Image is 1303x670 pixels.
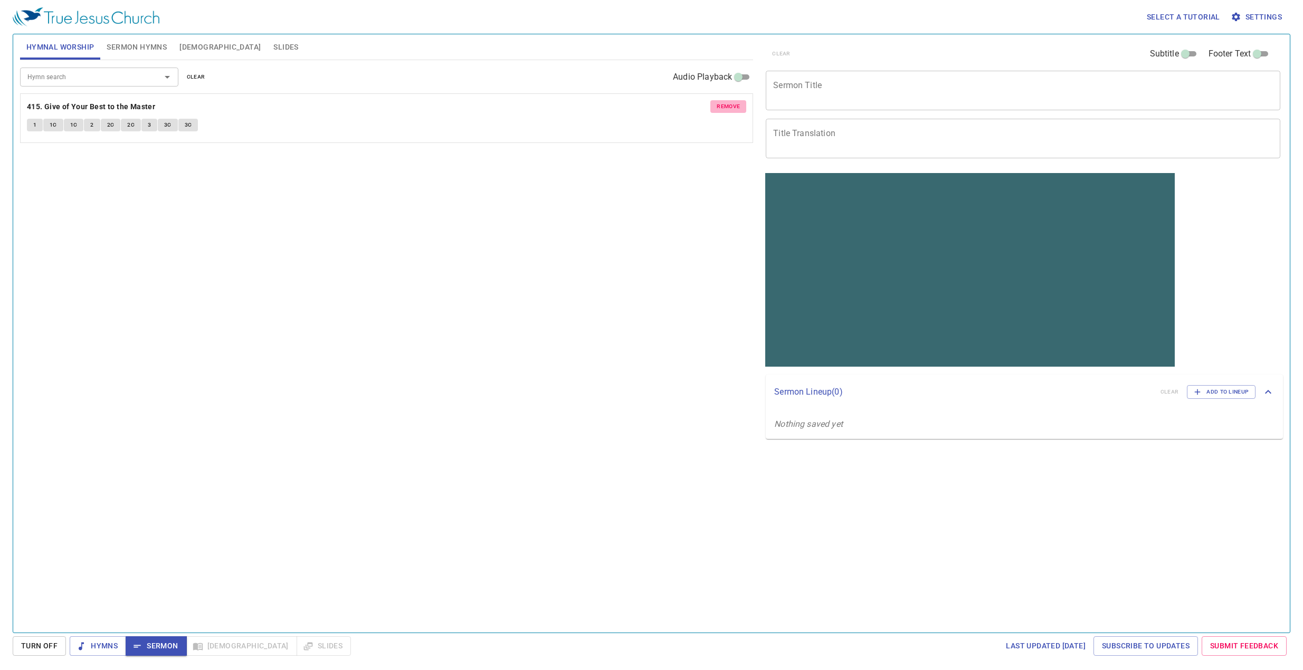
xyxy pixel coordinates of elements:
span: Select a tutorial [1147,11,1220,24]
span: Hymns [78,639,118,653]
span: Subscribe to Updates [1102,639,1190,653]
iframe: from-child [762,169,1178,370]
button: 3C [178,119,198,131]
span: Submit Feedback [1210,639,1278,653]
span: Subtitle [1150,47,1179,60]
button: clear [180,71,212,83]
span: remove [717,102,740,111]
button: Turn Off [13,636,66,656]
span: Hymnal Worship [26,41,94,54]
a: Subscribe to Updates [1093,636,1198,656]
span: 2C [107,120,115,130]
button: Open [160,70,175,84]
span: 1 [33,120,36,130]
button: 1C [43,119,63,131]
button: 3C [158,119,178,131]
span: 2C [127,120,135,130]
button: 2 [84,119,100,131]
span: 2 [90,120,93,130]
span: 3C [185,120,192,130]
button: remove [710,100,746,113]
button: 1C [64,119,84,131]
button: 1 [27,119,43,131]
i: Nothing saved yet [774,419,843,429]
span: Audio Playback [673,71,732,83]
button: 2C [121,119,141,131]
button: Sermon [126,636,186,656]
span: 3C [164,120,172,130]
p: Sermon Lineup ( 0 ) [774,386,1152,398]
span: Last updated [DATE] [1006,639,1086,653]
button: Select a tutorial [1143,7,1224,27]
span: Turn Off [21,639,58,653]
a: Submit Feedback [1202,636,1287,656]
a: Last updated [DATE] [1002,636,1090,656]
span: 1C [70,120,78,130]
span: 1C [50,120,57,130]
span: Sermon Hymns [107,41,167,54]
button: Add to Lineup [1187,385,1256,399]
img: True Jesus Church [13,7,159,26]
span: Add to Lineup [1194,387,1249,397]
span: 3 [148,120,151,130]
span: Slides [273,41,298,54]
span: Settings [1233,11,1282,24]
span: Sermon [134,639,178,653]
span: Footer Text [1209,47,1251,60]
b: 415. Give of Your Best to the Master [27,100,155,113]
button: 3 [141,119,157,131]
button: 2C [101,119,121,131]
span: clear [187,72,205,82]
button: Settings [1229,7,1286,27]
button: 415. Give of Your Best to the Master [27,100,157,113]
button: Hymns [70,636,126,656]
div: Sermon Lineup(0)clearAdd to Lineup [766,375,1283,409]
span: [DEMOGRAPHIC_DATA] [179,41,261,54]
